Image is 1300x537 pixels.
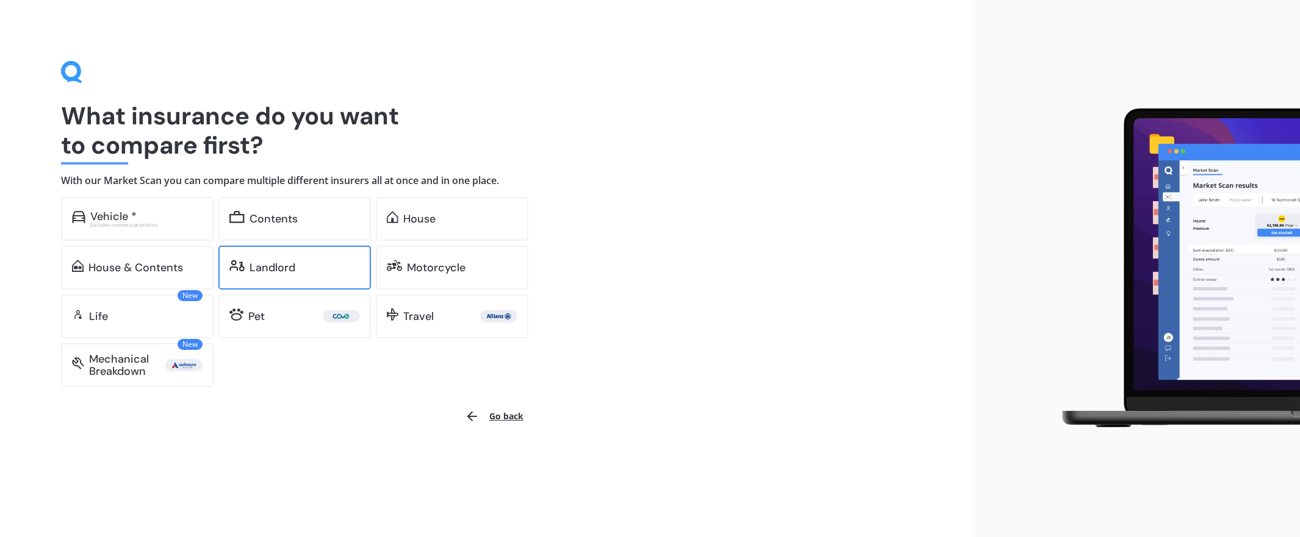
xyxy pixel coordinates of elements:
img: pet.71f96884985775575a0d.svg [229,308,243,321]
span: New [178,339,203,350]
img: life.f720d6a2d7cdcd3ad642.svg [72,308,84,321]
img: content.01f40a52572271636b6f.svg [229,211,245,223]
div: Life [89,310,108,322]
a: Pet [218,294,371,338]
img: landlord.470ea2398dcb263567d0.svg [229,260,245,272]
div: Contents [250,213,298,225]
img: Allianz.webp [483,310,515,322]
div: Mechanical Breakdown [89,353,165,377]
img: laptop.webp [1044,101,1300,436]
div: House & Contents [88,261,183,274]
img: motorbike.c49f395e5a6966510904.svg [387,260,402,272]
div: Excludes commercial vehicles [90,222,203,227]
span: New [178,290,203,301]
div: Landlord [250,261,295,274]
img: Cove.webp [325,310,357,322]
div: Travel [403,310,434,322]
h1: What insurance do you want to compare first? [61,101,914,160]
div: Pet [248,310,265,322]
button: Go back [458,402,531,431]
img: travel.bdda8d6aa9c3f12c5fe2.svg [387,308,398,321]
img: car.f15378c7a67c060ca3f3.svg [72,211,85,223]
div: Motorcycle [407,261,465,274]
img: Autosure.webp [168,359,200,371]
h4: With our Market Scan you can compare multiple different insurers all at once and in one place. [61,174,914,187]
img: home.91c183c226a05b4dc763.svg [387,211,398,223]
div: House [403,213,436,225]
img: mbi.6615ef239df2212c2848.svg [72,357,84,369]
img: home-and-contents.b802091223b8502ef2dd.svg [72,260,84,272]
div: Vehicle * [90,210,137,222]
